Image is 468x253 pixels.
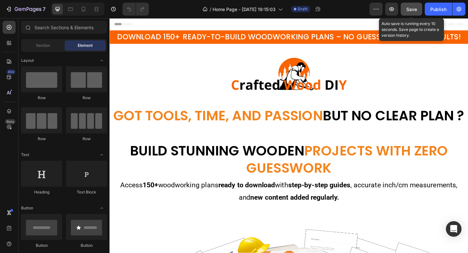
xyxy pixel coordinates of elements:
[43,5,45,13] p: 7
[36,43,50,48] span: Section
[21,95,62,101] div: Row
[118,177,180,186] strong: ready to download
[97,203,107,213] span: Toggle open
[97,55,107,66] span: Toggle open
[78,43,93,48] span: Element
[406,7,417,12] span: Save
[153,191,250,199] strong: new content added regularly.
[446,221,461,237] div: Open Intercom Messenger
[66,189,107,195] div: Text Block
[36,177,53,186] strong: 150+
[3,3,48,16] button: 7
[123,3,149,16] div: Undo/Redo
[21,58,34,63] span: Layout
[194,177,262,186] strong: step-by-step guides
[1,175,389,202] p: Access woodworking plans with , accurate inch/cm measurements, and
[6,69,16,74] div: 450
[110,18,468,253] iframe: Design area
[66,243,107,248] div: Button
[21,243,62,248] div: Button
[425,3,452,16] button: Publish
[66,95,107,101] div: Row
[210,6,211,13] span: /
[21,205,33,211] span: Button
[149,134,368,174] span: PROJECTS WITH ZERO GUESSWORK
[21,152,29,158] span: Text
[213,6,276,13] span: Home Page - [DATE] 19:15:03
[401,3,422,16] button: Save
[21,136,62,142] div: Row
[21,21,107,34] input: Search Sections & Elements
[97,150,107,160] span: Toggle open
[66,136,107,142] div: Row
[21,189,62,195] div: Heading
[298,6,307,12] span: Draft
[5,119,16,124] div: Beta
[430,6,447,13] div: Publish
